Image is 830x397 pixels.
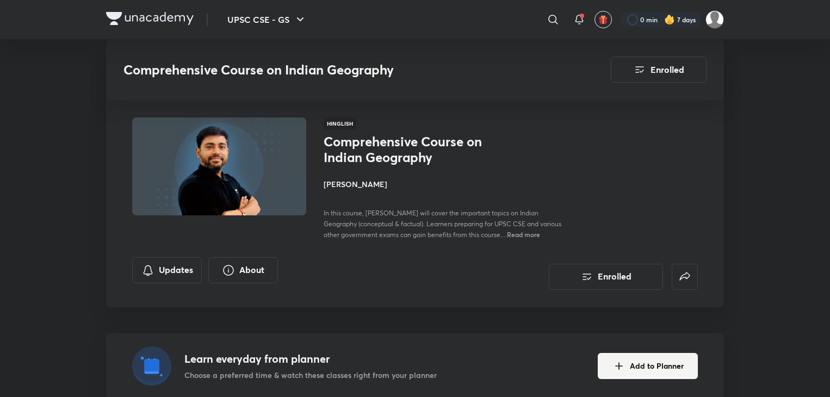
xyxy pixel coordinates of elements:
[123,62,549,78] h3: Comprehensive Course on Indian Geography
[324,209,561,239] span: In this course, [PERSON_NAME] will cover the important topics on Indian Geography (conceptual & f...
[184,351,437,367] h4: Learn everyday from planner
[131,116,308,216] img: Thumbnail
[598,15,608,24] img: avatar
[664,14,675,25] img: streak
[324,117,356,129] span: Hinglish
[184,369,437,381] p: Choose a preferred time & watch these classes right from your planner
[132,257,202,283] button: Updates
[208,257,278,283] button: About
[106,12,194,25] img: Company Logo
[324,134,501,165] h1: Comprehensive Course on Indian Geography
[507,230,540,239] span: Read more
[549,264,663,290] button: Enrolled
[324,178,567,190] h4: [PERSON_NAME]
[672,264,698,290] button: false
[221,9,313,30] button: UPSC CSE - GS
[611,57,707,83] button: Enrolled
[594,11,612,28] button: avatar
[705,10,724,29] img: SP
[598,353,698,379] button: Add to Planner
[106,12,194,28] a: Company Logo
